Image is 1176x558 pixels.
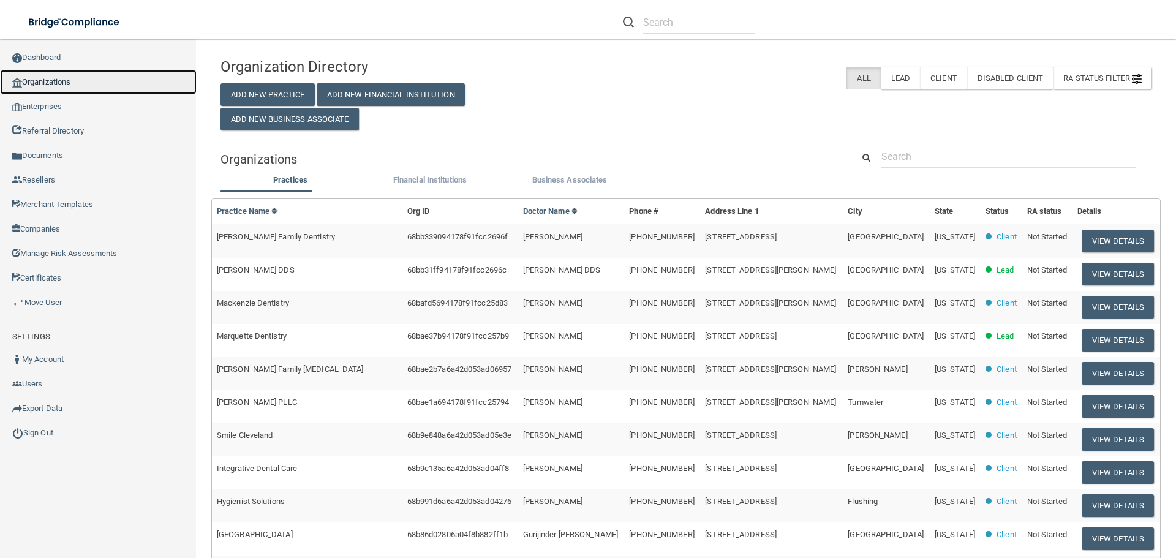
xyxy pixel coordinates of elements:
[407,364,511,374] span: 68bae2b7a6a42d053ad06957
[935,497,975,506] span: [US_STATE]
[523,497,582,506] span: [PERSON_NAME]
[623,17,634,28] img: ic-search.3b580494.png
[221,59,519,75] h4: Organization Directory
[407,232,508,241] span: 68bb339094178f91fcc2696f
[848,298,924,307] span: [GEOGRAPHIC_DATA]
[935,364,975,374] span: [US_STATE]
[843,199,930,224] th: City
[273,175,307,184] span: Practices
[1082,527,1154,550] button: View Details
[12,355,22,364] img: ic_user_dark.df1a06c3.png
[1132,74,1142,84] img: icon-filter@2x.21656d0b.png
[997,362,1017,377] p: Client
[997,494,1017,509] p: Client
[1082,296,1154,319] button: View Details
[935,464,975,473] span: [US_STATE]
[217,206,278,216] a: Practice Name
[393,175,467,184] span: Financial Institutions
[1027,331,1067,341] span: Not Started
[920,67,967,89] label: Client
[221,173,360,190] li: Practices
[523,530,618,539] span: Gurijinder [PERSON_NAME]
[629,331,694,341] span: [PHONE_NUMBER]
[217,298,289,307] span: Mackenzie Dentistry
[221,83,315,106] button: Add New Practice
[217,530,293,539] span: [GEOGRAPHIC_DATA]
[705,464,777,473] span: [STREET_ADDRESS]
[221,108,359,130] button: Add New Business Associate
[881,67,920,89] label: Lead
[12,296,24,309] img: briefcase.64adab9b.png
[12,404,22,413] img: icon-export.b9366987.png
[407,530,508,539] span: 68b86d02806a04f8b882ff1b
[848,431,907,440] span: [PERSON_NAME]
[1082,395,1154,418] button: View Details
[523,431,582,440] span: [PERSON_NAME]
[407,331,509,341] span: 68bae37b94178f91fcc257b9
[705,431,777,440] span: [STREET_ADDRESS]
[217,398,297,407] span: [PERSON_NAME] PLLC
[221,153,835,166] h5: Organizations
[981,199,1022,224] th: Status
[1082,329,1154,352] button: View Details
[997,428,1017,443] p: Client
[629,298,694,307] span: [PHONE_NUMBER]
[407,464,509,473] span: 68b9c135a6a42d053ad04ff8
[523,206,578,216] a: Doctor Name
[629,364,694,374] span: [PHONE_NUMBER]
[407,265,507,274] span: 68bb31ff94178f91fcc2696c
[523,298,582,307] span: [PERSON_NAME]
[1027,431,1067,440] span: Not Started
[366,173,494,187] label: Financial Institutions
[12,175,22,185] img: ic_reseller.de258add.png
[1082,362,1154,385] button: View Details
[407,298,508,307] span: 68bafd5694178f91fcc25d83
[12,103,22,111] img: enterprise.0d942306.png
[1027,497,1067,506] span: Not Started
[523,398,582,407] span: [PERSON_NAME]
[705,298,836,307] span: [STREET_ADDRESS][PERSON_NAME]
[1082,230,1154,252] button: View Details
[217,232,335,241] span: [PERSON_NAME] Family Dentistry
[935,232,975,241] span: [US_STATE]
[217,464,297,473] span: Integrative Dental Care
[935,431,975,440] span: [US_STATE]
[848,497,878,506] span: Flushing
[629,464,694,473] span: [PHONE_NUMBER]
[217,431,273,440] span: Smile Cleveland
[317,83,465,106] button: Add New Financial Institution
[12,78,22,88] img: organization-icon.f8decf85.png
[705,398,836,407] span: [STREET_ADDRESS][PERSON_NAME]
[997,296,1017,311] p: Client
[629,232,694,241] span: [PHONE_NUMBER]
[1082,494,1154,517] button: View Details
[705,364,836,374] span: [STREET_ADDRESS][PERSON_NAME]
[848,331,924,341] span: [GEOGRAPHIC_DATA]
[848,265,924,274] span: [GEOGRAPHIC_DATA]
[935,265,975,274] span: [US_STATE]
[700,199,843,224] th: Address Line 1
[997,461,1017,476] p: Client
[997,329,1014,344] p: Lead
[360,173,500,190] li: Financial Institutions
[935,530,975,539] span: [US_STATE]
[217,497,285,506] span: Hygienist Solutions
[523,232,582,241] span: [PERSON_NAME]
[217,364,364,374] span: [PERSON_NAME] Family [MEDICAL_DATA]
[967,67,1053,89] label: Disabled Client
[881,145,1136,168] input: Search
[1022,199,1072,224] th: RA status
[1027,298,1067,307] span: Not Started
[1027,364,1067,374] span: Not Started
[848,232,924,241] span: [GEOGRAPHIC_DATA]
[1082,263,1154,285] button: View Details
[705,265,836,274] span: [STREET_ADDRESS][PERSON_NAME]
[500,173,639,190] li: Business Associate
[629,265,694,274] span: [PHONE_NUMBER]
[1027,398,1067,407] span: Not Started
[12,330,50,344] label: SETTINGS
[629,431,694,440] span: [PHONE_NUMBER]
[523,331,582,341] span: [PERSON_NAME]
[1072,199,1160,224] th: Details
[402,199,518,224] th: Org ID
